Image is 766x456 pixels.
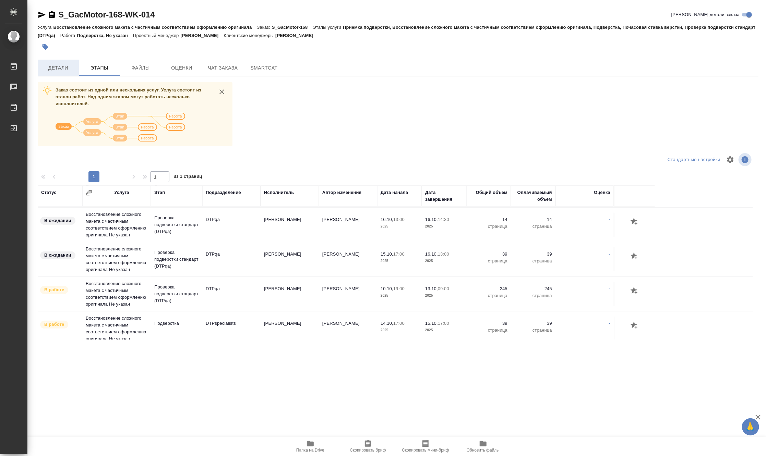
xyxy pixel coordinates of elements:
[38,11,46,19] button: Скопировать ссылку для ЯМессенджера
[154,249,199,270] p: Проверка подверстки стандарт (DTPqa)
[154,320,199,327] p: Подверстка
[319,247,377,271] td: [PERSON_NAME]
[476,189,507,196] div: Общий объем
[173,172,202,182] span: из 1 страниц
[82,277,151,311] td: Восстановление сложного макета с частичным соответствием оформлению оригинала Не указан
[381,251,393,257] p: 15.10,
[629,285,641,297] button: Добавить оценку
[58,10,155,19] a: S_GacMotor-168-WK-014
[217,87,227,97] button: close
[438,321,449,326] p: 17:00
[425,223,463,230] p: 2025
[470,285,507,292] p: 245
[82,311,151,346] td: Восстановление сложного макета с частичным соответствием оформлению оригинала Не указан
[514,251,552,258] p: 39
[261,317,319,341] td: [PERSON_NAME]
[514,189,552,203] div: Оплачиваемый объем
[60,33,77,38] p: Работа
[425,286,438,291] p: 13.10,
[739,153,753,166] span: Посмотреть информацию
[322,189,361,196] div: Автор изменения
[77,33,133,38] p: Подверстка, Не указан
[393,217,405,222] p: 13:00
[114,189,129,196] div: Услуга
[224,33,275,38] p: Клиентские менеджеры
[83,64,116,72] span: Этапы
[425,258,463,264] p: 2025
[319,213,377,237] td: [PERSON_NAME]
[319,317,377,341] td: [PERSON_NAME]
[154,189,165,196] div: Этап
[514,285,552,292] p: 245
[470,216,507,223] p: 14
[154,284,199,304] p: Проверка подверстки стандарт (DTPqa)
[261,282,319,306] td: [PERSON_NAME]
[514,327,552,334] p: страница
[82,208,151,242] td: Восстановление сложного макета с частичным соответствием оформлению оригинала Не указан
[514,320,552,327] p: 39
[666,155,722,165] div: split button
[275,33,319,38] p: [PERSON_NAME]
[470,251,507,258] p: 39
[629,320,641,332] button: Добавить оценку
[264,189,294,196] div: Исполнитель
[393,286,405,291] p: 19:00
[82,242,151,276] td: Восстановление сложного макета с частичным соответствием оформлению оригинала Не указан
[381,217,393,222] p: 16.10,
[86,189,93,196] button: Сгруппировать
[609,217,610,222] a: -
[514,258,552,264] p: страница
[393,251,405,257] p: 17:00
[206,189,241,196] div: Подразделение
[44,321,64,328] p: В работе
[261,247,319,271] td: [PERSON_NAME]
[381,189,408,196] div: Дата начала
[514,223,552,230] p: страница
[425,251,438,257] p: 16.10,
[38,39,53,54] button: Добавить тэг
[671,11,740,18] span: [PERSON_NAME] детали заказа
[38,25,755,38] p: Приемка подверстки, Восстановление сложного макета с частичным соответствием оформлению оригинала...
[381,327,418,334] p: 2025
[470,223,507,230] p: страница
[425,327,463,334] p: 2025
[629,216,641,228] button: Добавить оценку
[722,151,739,168] span: Настроить таблицу
[594,189,610,196] div: Оценка
[470,258,507,264] p: страница
[44,286,64,293] p: В работе
[470,320,507,327] p: 39
[609,321,610,326] a: -
[44,217,71,224] p: В ожидании
[742,418,759,435] button: 🙏
[393,321,405,326] p: 17:00
[609,251,610,257] a: -
[629,251,641,262] button: Добавить оценку
[425,321,438,326] p: 15.10,
[53,25,257,30] p: Восстановление сложного макета с частичным соответствием оформлению оригинала
[154,214,199,235] p: Проверка подверстки стандарт (DTPqa)
[202,282,261,306] td: DTPqa
[425,189,463,203] div: Дата завершения
[257,25,272,30] p: Заказ:
[438,286,449,291] p: 09:00
[202,213,261,237] td: DTPqa
[470,292,507,299] p: страница
[381,258,418,264] p: 2025
[44,252,71,259] p: В ожидании
[425,292,463,299] p: 2025
[425,217,438,222] p: 16.10,
[381,321,393,326] p: 14.10,
[438,217,449,222] p: 14:30
[41,189,57,196] div: Статус
[438,251,449,257] p: 13:00
[381,292,418,299] p: 2025
[202,247,261,271] td: DTPqa
[38,25,53,30] p: Услуга
[319,282,377,306] td: [PERSON_NAME]
[381,286,393,291] p: 10.10,
[133,33,180,38] p: Проектный менеджер
[180,33,224,38] p: [PERSON_NAME]
[206,64,239,72] span: Чат заказа
[609,286,610,291] a: -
